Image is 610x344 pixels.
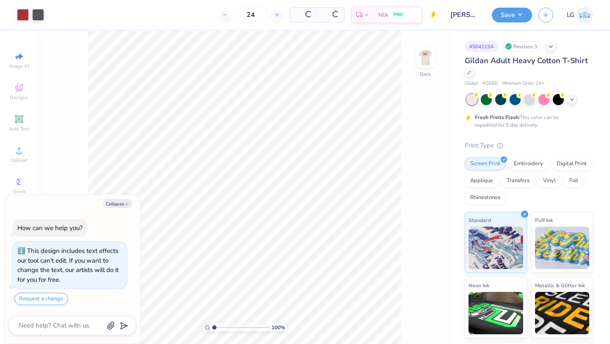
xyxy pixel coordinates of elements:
[538,175,561,187] div: Vinyl
[501,175,535,187] div: Transfers
[567,7,593,23] a: LG
[17,247,119,284] div: This design includes text effects our tool can't edit. If you want to change the text, our artist...
[567,10,574,20] span: LG
[444,6,485,23] input: Untitled Design
[469,281,489,290] span: Neon Ink
[535,292,590,334] img: Metallic & Glitter Ink
[535,216,553,225] span: Puff Ink
[103,199,132,208] button: Collapse
[502,80,544,87] span: Minimum Order: 24 +
[535,227,590,269] img: Puff Ink
[465,41,499,52] div: # 504223A
[13,188,26,195] span: Greek
[378,11,388,19] span: N/A
[564,175,584,187] div: Foil
[535,281,585,290] span: Metallic & Glitter Ink
[9,125,29,132] span: Add Text
[10,94,28,101] span: Designs
[475,114,579,129] div: This color can be expedited for 5 day delivery.
[475,114,520,121] strong: Fresh Prints Flash:
[234,7,267,22] input: – –
[465,175,499,187] div: Applique
[420,70,431,78] div: Back
[551,158,592,170] div: Digital Print
[417,49,434,66] img: Back
[492,8,532,22] button: Save
[465,80,478,87] span: Gildan
[508,158,549,170] div: Embroidery
[465,141,593,150] div: Print Type
[272,324,285,331] span: 100 %
[11,157,28,164] span: Upload
[503,41,542,52] div: Revision 3
[465,55,588,66] span: Gildan Adult Heavy Cotton T-Shirt
[17,224,83,232] div: How can we help you?
[9,63,29,69] span: Image AI
[482,80,498,87] span: # G500
[469,227,523,269] img: Standard
[465,191,506,204] div: Rhinestones
[14,293,68,305] button: Request a change
[394,12,402,18] span: FREE
[577,7,593,23] img: Lijo George
[469,216,491,225] span: Standard
[465,158,506,170] div: Screen Print
[469,292,523,334] img: Neon Ink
